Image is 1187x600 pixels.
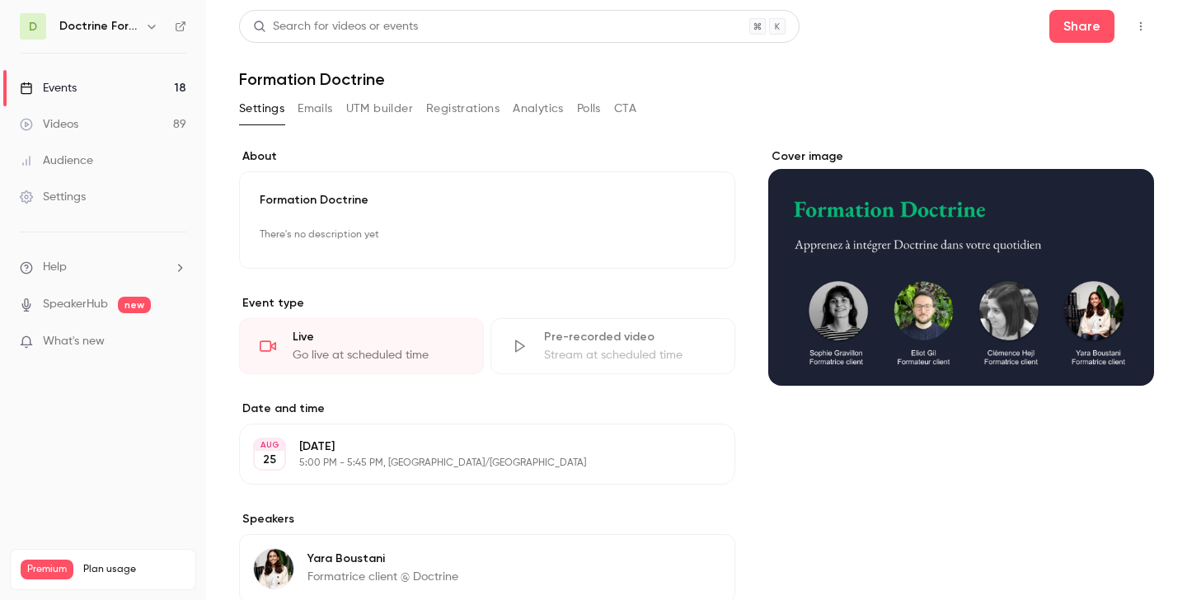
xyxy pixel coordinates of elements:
p: Formation Doctrine [260,192,715,209]
label: Speakers [239,511,735,527]
span: D [29,18,37,35]
div: Live [293,329,463,345]
button: Share [1049,10,1114,43]
label: Cover image [768,148,1154,165]
iframe: Noticeable Trigger [167,335,186,349]
section: Cover image [768,148,1154,386]
div: AUG [255,439,284,451]
p: [DATE] [299,438,648,455]
button: Settings [239,96,284,122]
h6: Doctrine Formation Avocats [59,18,138,35]
div: Events [20,80,77,96]
button: Registrations [426,96,500,122]
button: Emails [298,96,332,122]
span: new [118,297,151,313]
div: Pre-recorded videoStream at scheduled time [490,318,735,374]
div: Stream at scheduled time [544,347,715,363]
div: Go live at scheduled time [293,347,463,363]
p: Yara Boustani [307,551,458,567]
div: Audience [20,152,93,169]
button: Analytics [513,96,564,122]
p: Formatrice client @ Doctrine [307,569,458,585]
button: UTM builder [346,96,413,122]
li: help-dropdown-opener [20,259,186,276]
div: Pre-recorded video [544,329,715,345]
p: 25 [263,452,276,468]
span: What's new [43,333,105,350]
p: 5:00 PM - 5:45 PM, [GEOGRAPHIC_DATA]/[GEOGRAPHIC_DATA] [299,457,648,470]
p: Event type [239,295,735,312]
p: There's no description yet [260,222,715,248]
div: Videos [20,116,78,133]
div: LiveGo live at scheduled time [239,318,484,374]
h1: Formation Doctrine [239,69,1154,89]
span: Premium [21,560,73,579]
span: Help [43,259,67,276]
button: CTA [614,96,636,122]
label: About [239,148,735,165]
button: Polls [577,96,601,122]
div: Search for videos or events [253,18,418,35]
a: SpeakerHub [43,296,108,313]
div: Settings [20,189,86,205]
span: Plan usage [83,563,185,576]
label: Date and time [239,401,735,417]
img: Yara Boustani [254,549,293,588]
